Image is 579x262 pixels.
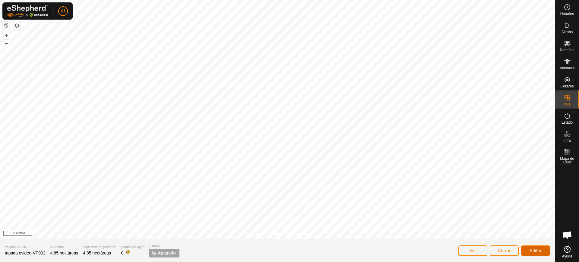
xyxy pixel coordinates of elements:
[288,231,308,237] a: Contáctenos
[83,245,116,249] font: Superficie de pastoreo
[560,156,574,164] font: Mapa de Calor
[5,32,8,38] font: +
[3,32,10,39] button: +
[560,84,574,88] font: Collares
[149,244,160,248] font: Estado
[562,120,573,125] font: Estado
[498,248,511,253] font: Cerrar
[83,251,111,255] font: 4,85 hectáreas
[288,232,308,236] font: Contáctenos
[564,102,570,106] font: VVs
[246,232,281,236] font: Política de Privacidad
[555,244,579,260] a: Ayuda
[562,30,573,34] font: Alertas
[50,245,65,249] font: Área total
[7,5,48,17] img: Logotipo de Gallagher
[3,39,10,47] button: –
[490,245,519,256] button: Cerrar
[152,251,157,255] img: apagar
[121,245,144,249] font: Puntos de Agua
[560,48,574,52] font: Rebaños
[5,245,26,249] font: Vallado Virtual
[13,22,21,29] button: Capas del Mapa
[3,22,10,29] button: Restablecer Mapa
[5,40,8,46] font: –
[50,251,78,255] font: 4,85 hectáreas
[60,8,65,13] font: X1
[5,251,46,255] font: tapada ovideo-VP002
[560,12,574,16] font: Horarios
[530,248,542,253] font: Editar
[558,226,576,244] div: Chat abierto
[560,66,574,70] font: Animales
[521,245,550,256] button: Editar
[562,254,572,258] font: Ayuda
[470,248,476,253] font: Ver
[458,245,487,256] button: Ver
[121,251,123,255] font: 0
[158,251,176,255] font: Apagado
[563,138,571,143] font: Infra
[246,231,281,237] a: Política de Privacidad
